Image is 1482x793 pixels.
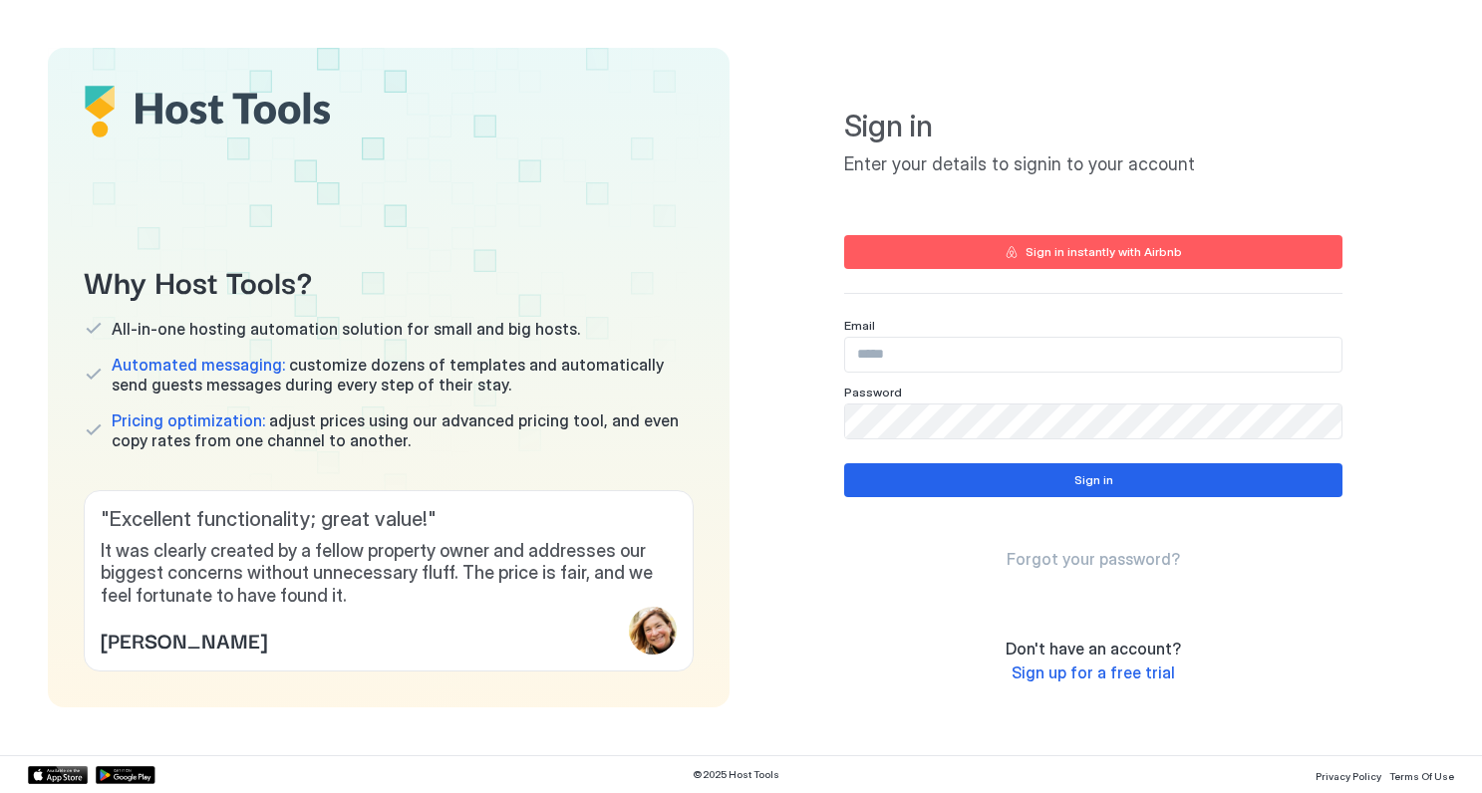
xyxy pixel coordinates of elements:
a: App Store [28,766,88,784]
span: Terms Of Use [1389,770,1454,782]
span: customize dozens of templates and automatically send guests messages during every step of their s... [112,355,694,395]
span: Enter your details to signin to your account [844,153,1342,176]
span: All-in-one hosting automation solution for small and big hosts. [112,319,580,339]
span: Sign in [844,108,1342,145]
span: Don't have an account? [1006,639,1181,659]
span: © 2025 Host Tools [693,768,779,781]
div: Sign in instantly with Airbnb [1026,243,1182,261]
input: Input Field [845,338,1341,372]
input: Input Field [845,404,1341,438]
div: profile [629,607,677,655]
a: Forgot your password? [1007,549,1180,570]
span: Password [844,385,902,399]
div: Sign in [1074,471,1113,489]
span: Sign up for a free trial [1012,662,1175,682]
span: [PERSON_NAME] [101,625,267,655]
span: Email [844,318,875,333]
span: Why Host Tools? [84,258,694,303]
button: Sign in [844,463,1342,497]
span: " Excellent functionality; great value! " [101,507,677,532]
button: Sign in instantly with Airbnb [844,235,1342,269]
span: Automated messaging: [112,355,285,375]
span: It was clearly created by a fellow property owner and addresses our biggest concerns without unne... [101,540,677,608]
span: adjust prices using our advanced pricing tool, and even copy rates from one channel to another. [112,410,694,450]
a: Sign up for a free trial [1012,662,1175,683]
a: Terms Of Use [1389,764,1454,785]
a: Privacy Policy [1316,764,1381,785]
span: Privacy Policy [1316,770,1381,782]
a: Google Play Store [96,766,155,784]
span: Forgot your password? [1007,549,1180,569]
span: Pricing optimization: [112,410,265,430]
